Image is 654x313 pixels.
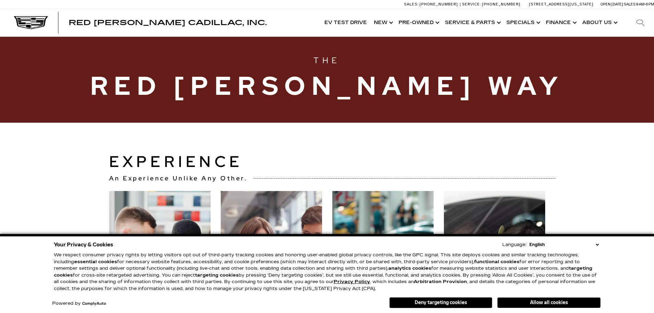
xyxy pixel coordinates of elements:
div: Language: [502,243,526,247]
strong: analytics cookies [388,266,431,271]
span: [PHONE_NUMBER] [420,2,458,7]
span: [PHONE_NUMBER] [482,2,520,7]
strong: targeting cookies [195,272,239,278]
div: Powered by [52,301,106,306]
h1: The [90,54,564,105]
a: Privacy Policy [334,279,370,284]
span: Sales: [404,2,418,7]
strong: Arbitration Provision [414,279,467,284]
a: EV Test Drive [321,9,370,36]
span: 9 AM-6 PM [636,2,654,7]
p: We respect consumer privacy rights by letting visitors opt out of third-party tracking cookies an... [54,252,600,292]
span: Your Privacy & Cookies [54,240,113,249]
button: Deny targeting cookies [389,297,492,308]
span: Service: [462,2,481,7]
span: Red [PERSON_NAME] Way [90,67,564,105]
button: Allow all cookies [497,298,600,308]
a: [STREET_ADDRESS][US_STATE] [529,2,594,7]
a: Service: [PHONE_NUMBER] [460,2,522,6]
h6: An Experience Unlike Any Other. [109,174,253,183]
a: ComplyAuto [82,302,106,306]
a: New [370,9,395,36]
span: Open [DATE] [600,2,623,7]
span: Sales: [624,2,636,7]
strong: essential cookies [74,259,117,265]
a: Pre-Owned [395,9,441,36]
span: Red [PERSON_NAME] Cadillac, Inc. [69,19,267,27]
a: Specials [503,9,542,36]
a: Sales: [PHONE_NUMBER] [404,2,460,6]
a: Finance [542,9,579,36]
h2: Experience [109,150,545,174]
a: Service & Parts [441,9,503,36]
a: About Us [579,9,620,36]
strong: targeting cookies [54,266,592,278]
img: Cadillac Dark Logo with Cadillac White Text [14,16,48,29]
strong: functional cookies [474,259,519,265]
a: Red [PERSON_NAME] Cadillac, Inc. [69,19,267,26]
select: Language Select [528,241,600,248]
